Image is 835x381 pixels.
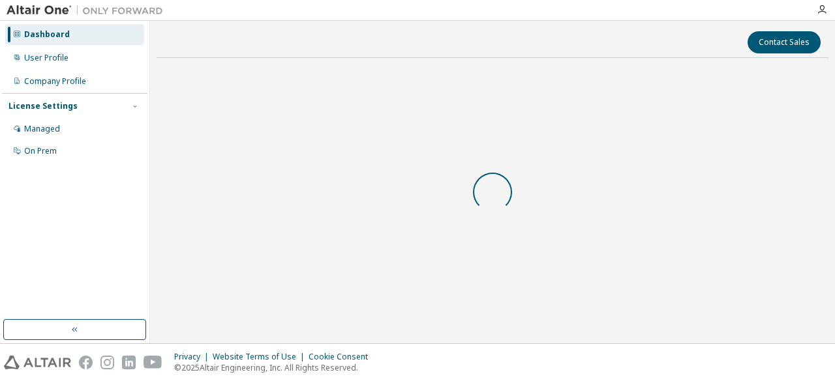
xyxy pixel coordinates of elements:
img: linkedin.svg [122,356,136,369]
div: Cookie Consent [309,352,376,362]
div: User Profile [24,53,68,63]
img: facebook.svg [79,356,93,369]
div: On Prem [24,146,57,156]
img: altair_logo.svg [4,356,71,369]
div: Website Terms of Use [213,352,309,362]
div: Managed [24,124,60,134]
img: instagram.svg [100,356,114,369]
img: Altair One [7,4,170,17]
img: youtube.svg [144,356,162,369]
button: Contact Sales [748,31,821,53]
div: Privacy [174,352,213,362]
div: Company Profile [24,76,86,87]
div: Dashboard [24,29,70,40]
div: License Settings [8,101,78,111]
p: © 2025 Altair Engineering, Inc. All Rights Reserved. [174,362,376,373]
